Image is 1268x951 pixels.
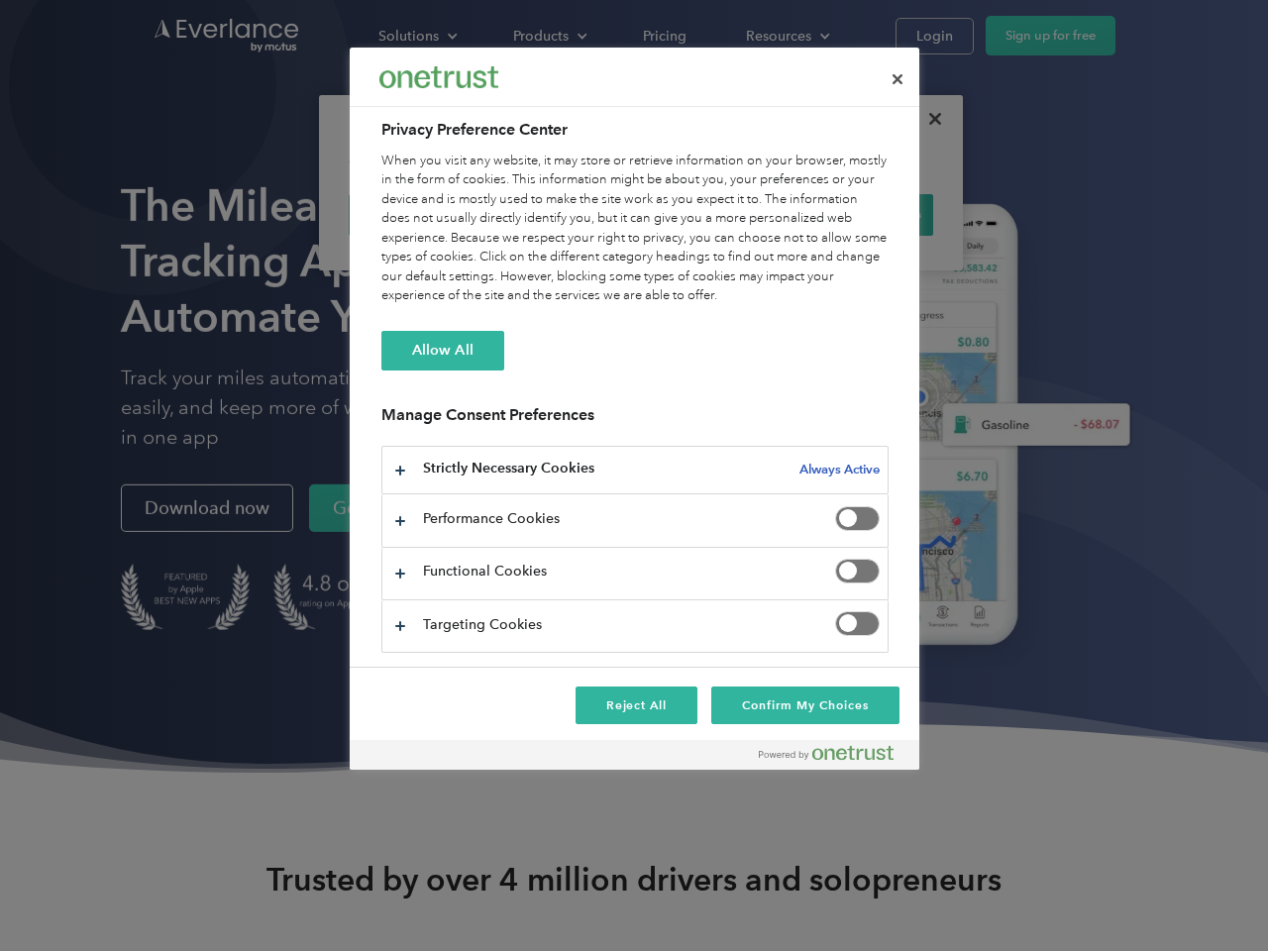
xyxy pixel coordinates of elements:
[381,152,889,306] div: When you visit any website, it may store or retrieve information on your browser, mostly in the f...
[381,331,504,370] button: Allow All
[876,57,919,101] button: Close
[381,118,889,142] h2: Privacy Preference Center
[379,66,498,87] img: Everlance
[711,687,898,724] button: Confirm My Choices
[350,48,919,770] div: Preference center
[759,745,894,761] img: Powered by OneTrust Opens in a new Tab
[381,405,889,436] h3: Manage Consent Preferences
[759,745,909,770] a: Powered by OneTrust Opens in a new Tab
[379,57,498,97] div: Everlance
[350,48,919,770] div: Privacy Preference Center
[576,687,698,724] button: Reject All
